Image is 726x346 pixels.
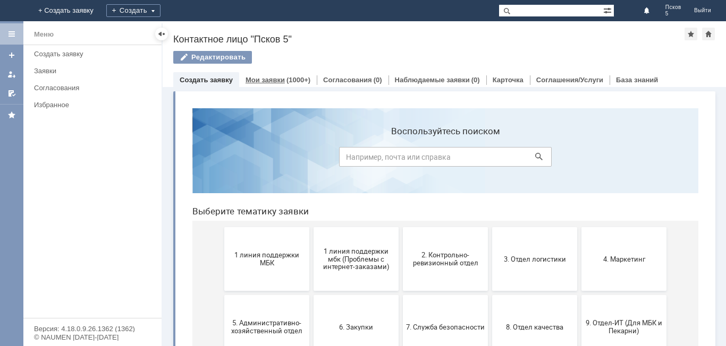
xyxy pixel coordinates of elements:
[311,291,390,299] span: Отдел-ИТ (Офис)
[34,50,155,58] div: Создать заявку
[180,76,233,84] a: Создать заявку
[398,127,483,191] button: 4. Маркетинг
[323,76,372,84] a: Согласования
[685,28,697,40] div: Добавить в избранное
[44,151,122,167] span: 1 линия поддержки МБК
[286,76,310,84] div: (1000+)
[219,195,304,259] button: 7. Служба безопасности
[311,223,390,231] span: 8. Отдел качества
[374,76,382,84] div: (0)
[222,151,301,167] span: 2. Контрольно-ревизионный отдел
[3,47,20,64] a: Создать заявку
[34,325,151,332] div: Версия: 4.18.0.9.26.1362 (1362)
[130,195,215,259] button: 6. Закупки
[40,127,125,191] button: 1 линия поддержки МБК
[308,195,393,259] button: 8. Отдел качества
[34,84,155,92] div: Согласования
[536,76,603,84] a: Соглашения/Услуги
[30,46,159,62] a: Создать заявку
[130,127,215,191] button: 1 линия поддержки мбк (Проблемы с интернет-заказами)
[219,263,304,327] button: Отдел-ИТ (Битрикс24 и CRM)
[133,147,212,171] span: 1 линия поддержки мбк (Проблемы с интернет-заказами)
[219,127,304,191] button: 2. Контрольно-ревизионный отдел
[40,195,125,259] button: 5. Административно-хозяйственный отдел
[308,127,393,191] button: 3. Отдел логистики
[401,291,479,299] span: Финансовый отдел
[493,76,524,84] a: Карточка
[133,223,212,231] span: 6. Закупки
[155,26,368,37] label: Воспользуйтесь поиском
[106,4,161,17] div: Создать
[398,263,483,327] button: Финансовый отдел
[40,263,125,327] button: Бухгалтерия (для мбк)
[155,47,368,67] input: Например, почта или справка
[133,291,212,299] span: Отдел ИТ (1С)
[616,76,658,84] a: База знаний
[130,263,215,327] button: Отдел ИТ (1С)
[34,67,155,75] div: Заявки
[665,4,681,11] span: Псков
[311,155,390,163] span: 3. Отдел логистики
[398,195,483,259] button: 9. Отдел-ИТ (Для МБК и Пекарни)
[222,287,301,303] span: Отдел-ИТ (Битрикс24 и CRM)
[222,223,301,231] span: 7. Служба безопасности
[173,34,685,45] div: Контактное лицо "Псков 5"
[471,76,480,84] div: (0)
[308,263,393,327] button: Отдел-ИТ (Офис)
[3,85,20,102] a: Мои согласования
[395,76,470,84] a: Наблюдаемые заявки
[665,11,681,17] span: 5
[30,63,159,79] a: Заявки
[246,76,285,84] a: Мои заявки
[3,66,20,83] a: Мои заявки
[30,80,159,96] a: Согласования
[702,28,715,40] div: Сделать домашней страницей
[401,219,479,235] span: 9. Отдел-ИТ (Для МБК и Пекарни)
[603,5,614,15] span: Расширенный поиск
[34,28,54,41] div: Меню
[401,155,479,163] span: 4. Маркетинг
[44,291,122,299] span: Бухгалтерия (для мбк)
[44,219,122,235] span: 5. Административно-хозяйственный отдел
[34,101,143,109] div: Избранное
[34,334,151,341] div: © NAUMEN [DATE]-[DATE]
[155,28,168,40] div: Скрыть меню
[9,106,514,117] header: Выберите тематику заявки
